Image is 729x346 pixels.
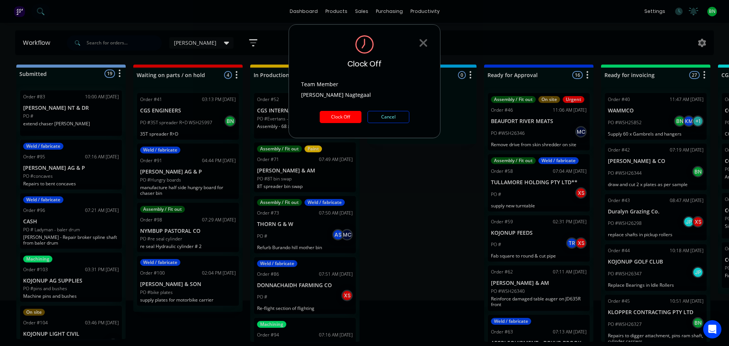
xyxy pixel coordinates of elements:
[301,82,428,87] div: Team Member
[347,58,382,70] span: Clock Off
[301,89,428,99] div: [PERSON_NAME] Nagtegaal
[703,320,721,338] div: Open Intercom Messenger
[320,111,361,123] button: Clock Off
[368,111,409,123] button: Cancel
